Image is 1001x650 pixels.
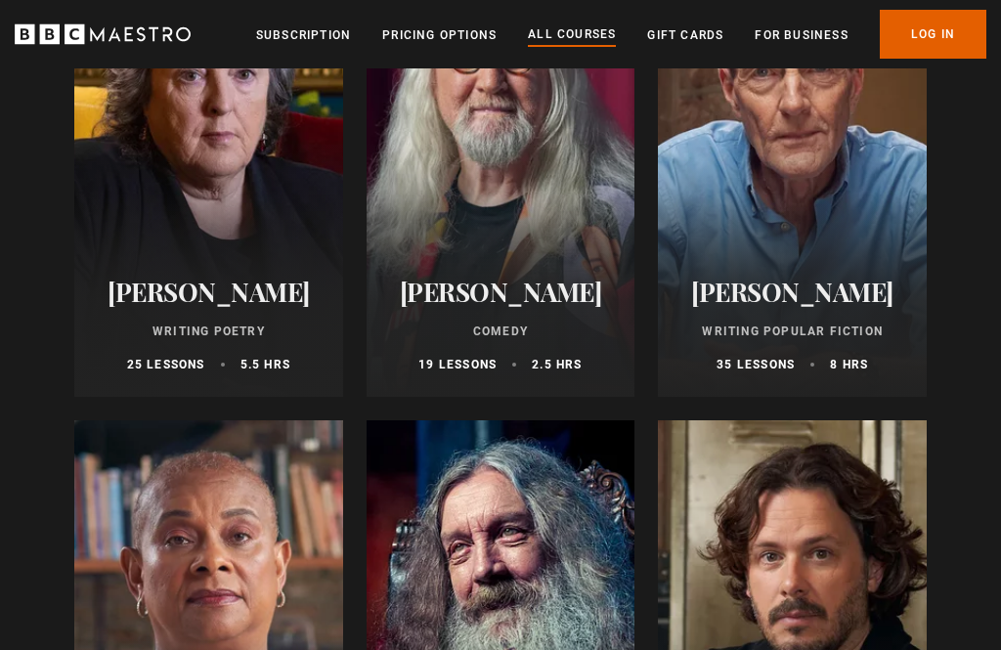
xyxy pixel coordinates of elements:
[240,356,290,373] p: 5.5 hrs
[98,277,320,307] h2: [PERSON_NAME]
[532,356,582,373] p: 2.5 hrs
[880,10,986,59] a: Log In
[418,356,497,373] p: 19 lessons
[830,356,868,373] p: 8 hrs
[681,277,903,307] h2: [PERSON_NAME]
[382,25,497,45] a: Pricing Options
[390,277,612,307] h2: [PERSON_NAME]
[717,356,795,373] p: 35 lessons
[647,25,723,45] a: Gift Cards
[681,323,903,340] p: Writing Popular Fiction
[256,10,986,59] nav: Primary
[390,323,612,340] p: Comedy
[528,24,616,46] a: All Courses
[15,20,191,49] svg: BBC Maestro
[755,25,848,45] a: For business
[127,356,205,373] p: 25 lessons
[98,323,320,340] p: Writing Poetry
[256,25,351,45] a: Subscription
